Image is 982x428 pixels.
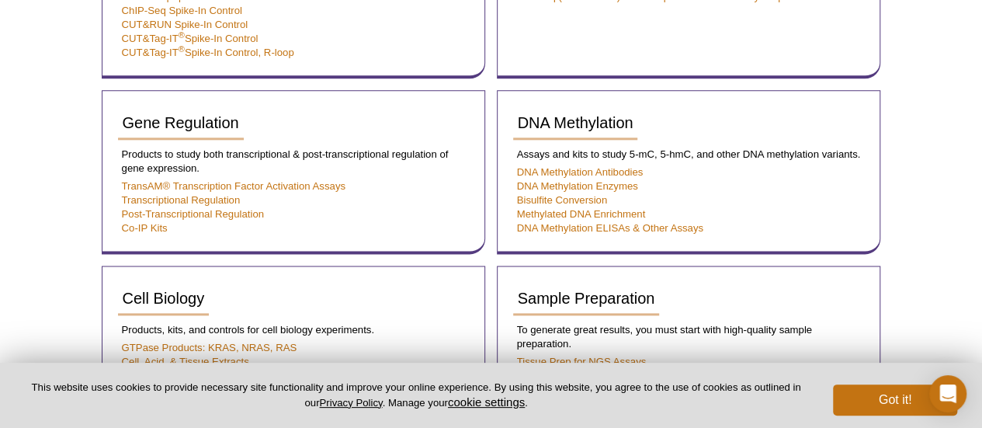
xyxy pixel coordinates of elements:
a: DNA Methylation [513,106,638,140]
a: DNA Methylation Antibodies [517,166,644,178]
p: Products to study both transcriptional & post-transcriptional regulation of gene expression. [118,148,469,176]
a: ChIP-Seq Spike-In Control [122,5,242,16]
p: This website uses cookies to provide necessary site functionality and improve your online experie... [25,381,807,410]
a: Co-IP Kits [122,222,168,234]
a: Tissue Prep for NGS Assays [517,356,647,367]
button: cookie settings [448,395,525,409]
span: Cell Biology [123,290,205,307]
p: Products, kits, and controls for cell biology experiments. [118,323,469,337]
a: CUT&Tag-IT®Spike-In Control, R-loop [122,47,294,58]
a: Gene Regulation [118,106,244,140]
span: Gene Regulation [123,114,239,131]
a: Post-Transcriptional Regulation [122,208,265,220]
a: Bisulfite Conversion [517,194,608,206]
a: Methylated DNA Enrichment [517,208,646,220]
a: GTPase Products: KRAS, NRAS, RAS [122,342,297,353]
a: Cell Biology [118,282,210,315]
a: TransAM® Transcription Factor Activation Assays [122,180,345,192]
a: CUT&RUN Spike-In Control [122,19,248,30]
sup: ® [179,30,185,40]
a: Sample Preparation [513,282,660,315]
span: Sample Preparation [518,290,655,307]
div: Open Intercom Messenger [929,375,966,412]
a: Privacy Policy [319,397,382,409]
a: CUT&Tag-IT®Spike-In Control [122,33,259,44]
p: Assays and kits to study 5-mC, 5-hmC, and other DNA methylation variants. [513,148,864,162]
a: Cell, Acid, & Tissue Extracts [122,356,249,367]
span: DNA Methylation [518,114,633,131]
a: DNA Methylation Enzymes [517,180,638,192]
a: Transcriptional Regulation [122,194,241,206]
p: To generate great results, you must start with high-quality sample preparation. [513,323,864,351]
sup: ® [179,44,185,54]
a: DNA Methylation ELISAs & Other Assays [517,222,703,234]
button: Got it! [833,385,957,416]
